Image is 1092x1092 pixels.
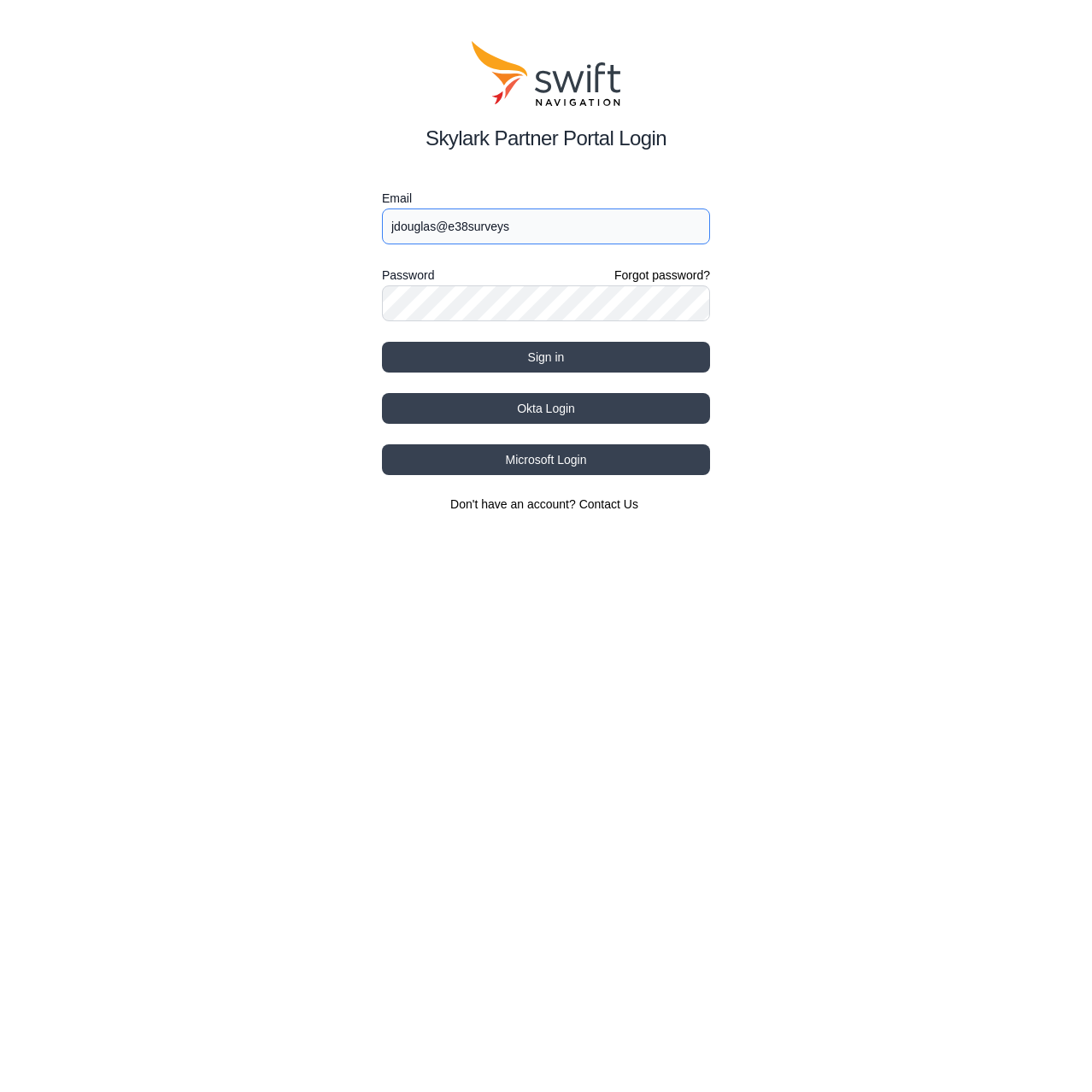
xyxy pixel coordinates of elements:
[382,123,710,154] h2: Skylark Partner Portal Login
[382,188,710,208] label: Email
[614,267,710,284] a: Forgot password?
[382,444,710,475] button: Microsoft Login
[382,496,710,513] section: Don't have an account?
[382,393,710,424] button: Okta Login
[579,497,638,511] a: Contact Us
[382,265,434,285] label: Password
[382,342,710,373] button: Sign in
